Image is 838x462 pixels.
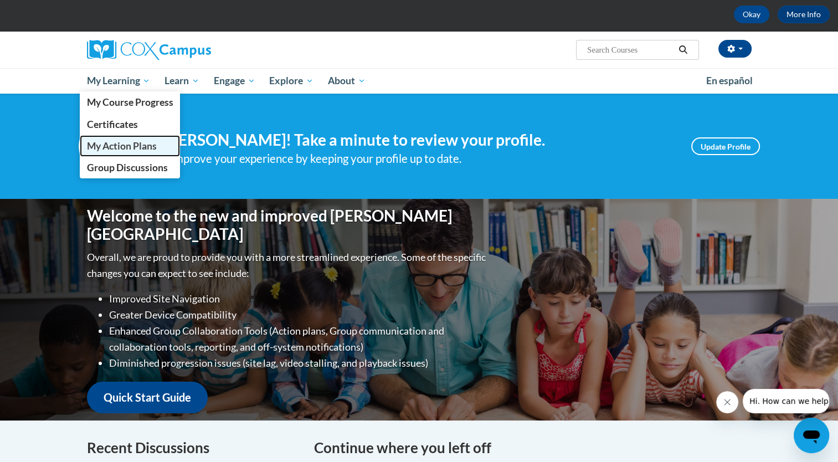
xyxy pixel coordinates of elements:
input: Search Courses [586,43,675,57]
h4: Continue where you left off [314,437,752,459]
a: My Learning [80,68,158,94]
li: Diminished progression issues (site lag, video stalling, and playback issues) [109,355,489,371]
span: Hi. How can we help? [7,8,90,17]
a: Certificates [80,114,181,135]
a: Explore [262,68,321,94]
span: My Action Plans [86,140,156,152]
a: Quick Start Guide [87,382,208,413]
a: Update Profile [691,137,760,155]
span: Certificates [86,119,137,130]
iframe: Message from company [743,389,829,413]
h1: Welcome to the new and improved [PERSON_NAME][GEOGRAPHIC_DATA] [87,207,489,244]
iframe: Close message [716,391,738,413]
div: Main menu [70,68,768,94]
a: About [321,68,373,94]
button: Okay [734,6,769,23]
a: More Info [778,6,830,23]
span: My Learning [86,74,150,88]
button: Search [675,43,691,57]
li: Greater Device Compatibility [109,307,489,323]
iframe: Button to launch messaging window [794,418,829,453]
span: Group Discussions [86,162,167,173]
button: Account Settings [718,40,752,58]
span: Learn [164,74,199,88]
span: Engage [214,74,255,88]
a: En español [699,69,760,93]
span: En español [706,75,753,86]
p: Overall, we are proud to provide you with a more streamlined experience. Some of the specific cha... [87,249,489,281]
span: About [328,74,366,88]
h4: Recent Discussions [87,437,297,459]
li: Enhanced Group Collaboration Tools (Action plans, Group communication and collaboration tools, re... [109,323,489,355]
h4: Hi [PERSON_NAME]! Take a minute to review your profile. [145,131,675,150]
div: Help improve your experience by keeping your profile up to date. [145,150,675,168]
span: My Course Progress [86,96,173,108]
img: Profile Image [79,121,128,171]
img: Cox Campus [87,40,211,60]
a: My Course Progress [80,91,181,113]
a: My Action Plans [80,135,181,157]
span: Explore [269,74,313,88]
a: Cox Campus [87,40,297,60]
a: Group Discussions [80,157,181,178]
a: Learn [157,68,207,94]
a: Engage [207,68,263,94]
li: Improved Site Navigation [109,291,489,307]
